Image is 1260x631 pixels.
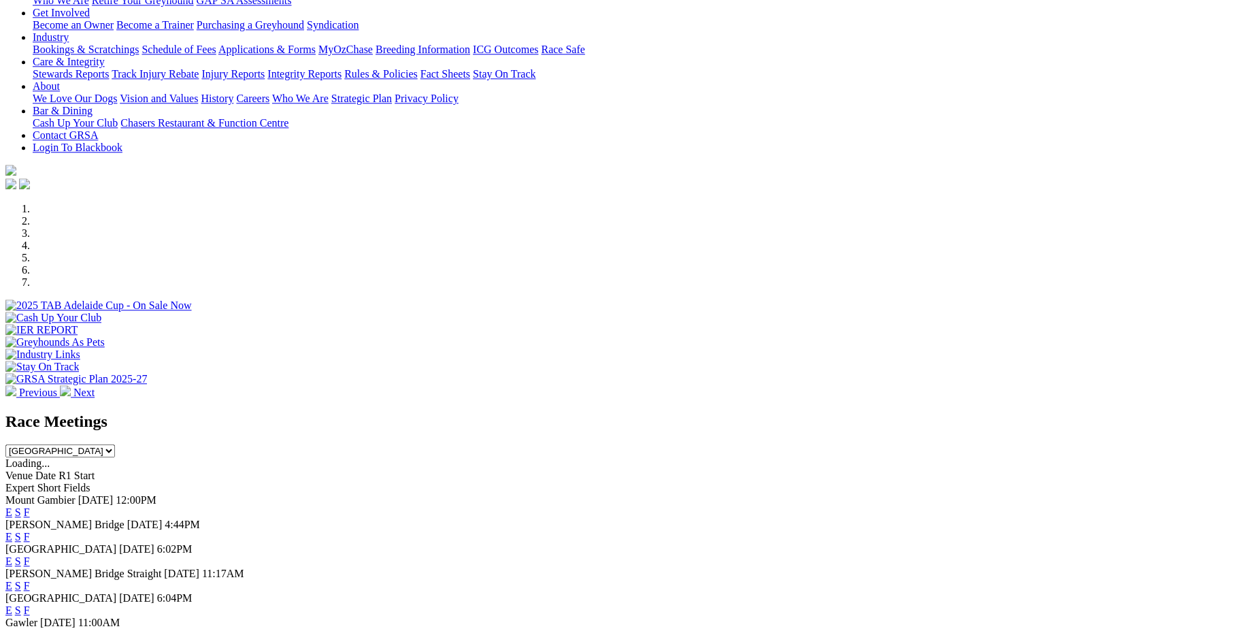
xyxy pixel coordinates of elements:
[24,555,30,567] a: F
[24,506,30,518] a: F
[33,44,139,55] a: Bookings & Scratchings
[60,387,95,398] a: Next
[63,482,90,494] span: Fields
[19,387,57,398] span: Previous
[33,93,117,104] a: We Love Our Dogs
[19,178,30,189] img: twitter.svg
[59,470,95,481] span: R1 Start
[33,129,98,141] a: Contact GRSA
[142,44,216,55] a: Schedule of Fees
[15,555,21,567] a: S
[5,470,33,481] span: Venue
[15,531,21,543] a: S
[5,519,125,530] span: [PERSON_NAME] Bridge
[5,324,78,336] img: IER REPORT
[112,68,199,80] a: Track Injury Rebate
[473,44,538,55] a: ICG Outcomes
[119,592,154,604] span: [DATE]
[5,387,60,398] a: Previous
[5,580,12,592] a: E
[5,300,192,312] img: 2025 TAB Adelaide Cup - On Sale Now
[15,604,21,616] a: S
[33,117,118,129] a: Cash Up Your Club
[197,19,304,31] a: Purchasing a Greyhound
[116,494,156,506] span: 12:00PM
[24,580,30,592] a: F
[5,555,12,567] a: E
[5,412,1255,431] h2: Race Meetings
[116,19,194,31] a: Become a Trainer
[331,93,392,104] a: Strategic Plan
[33,105,93,116] a: Bar & Dining
[35,470,56,481] span: Date
[5,312,101,324] img: Cash Up Your Club
[5,531,12,543] a: E
[201,93,233,104] a: History
[5,494,76,506] span: Mount Gambier
[127,519,163,530] span: [DATE]
[5,165,16,176] img: logo-grsa-white.png
[33,7,90,18] a: Get Involved
[201,68,265,80] a: Injury Reports
[5,178,16,189] img: facebook.svg
[307,19,359,31] a: Syndication
[33,19,1255,31] div: Get Involved
[344,68,418,80] a: Rules & Policies
[33,93,1255,105] div: About
[5,543,116,555] span: [GEOGRAPHIC_DATA]
[218,44,316,55] a: Applications & Forms
[33,56,105,67] a: Care & Integrity
[267,68,342,80] a: Integrity Reports
[15,506,21,518] a: S
[33,44,1255,56] div: Industry
[5,373,147,385] img: GRSA Strategic Plan 2025-27
[157,543,193,555] span: 6:02PM
[5,385,16,396] img: chevron-left-pager-white.svg
[202,568,244,579] span: 11:17AM
[165,519,200,530] span: 4:44PM
[5,361,79,373] img: Stay On Track
[24,604,30,616] a: F
[33,19,114,31] a: Become an Owner
[33,31,69,43] a: Industry
[33,142,122,153] a: Login To Blackbook
[78,617,120,628] span: 11:00AM
[33,117,1255,129] div: Bar & Dining
[5,604,12,616] a: E
[33,68,1255,80] div: Care & Integrity
[5,457,50,469] span: Loading...
[157,592,193,604] span: 6:04PM
[60,385,71,396] img: chevron-right-pager-white.svg
[541,44,584,55] a: Race Safe
[376,44,470,55] a: Breeding Information
[120,93,198,104] a: Vision and Values
[420,68,470,80] a: Fact Sheets
[73,387,95,398] span: Next
[5,568,161,579] span: [PERSON_NAME] Bridge Straight
[33,68,109,80] a: Stewards Reports
[5,336,105,349] img: Greyhounds As Pets
[119,543,154,555] span: [DATE]
[236,93,269,104] a: Careers
[5,506,12,518] a: E
[37,482,61,494] span: Short
[5,482,35,494] span: Expert
[5,349,80,361] img: Industry Links
[473,68,535,80] a: Stay On Track
[272,93,329,104] a: Who We Are
[164,568,199,579] span: [DATE]
[5,592,116,604] span: [GEOGRAPHIC_DATA]
[40,617,76,628] span: [DATE]
[15,580,21,592] a: S
[33,80,60,92] a: About
[5,617,37,628] span: Gawler
[78,494,114,506] span: [DATE]
[395,93,459,104] a: Privacy Policy
[120,117,288,129] a: Chasers Restaurant & Function Centre
[318,44,373,55] a: MyOzChase
[24,531,30,543] a: F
